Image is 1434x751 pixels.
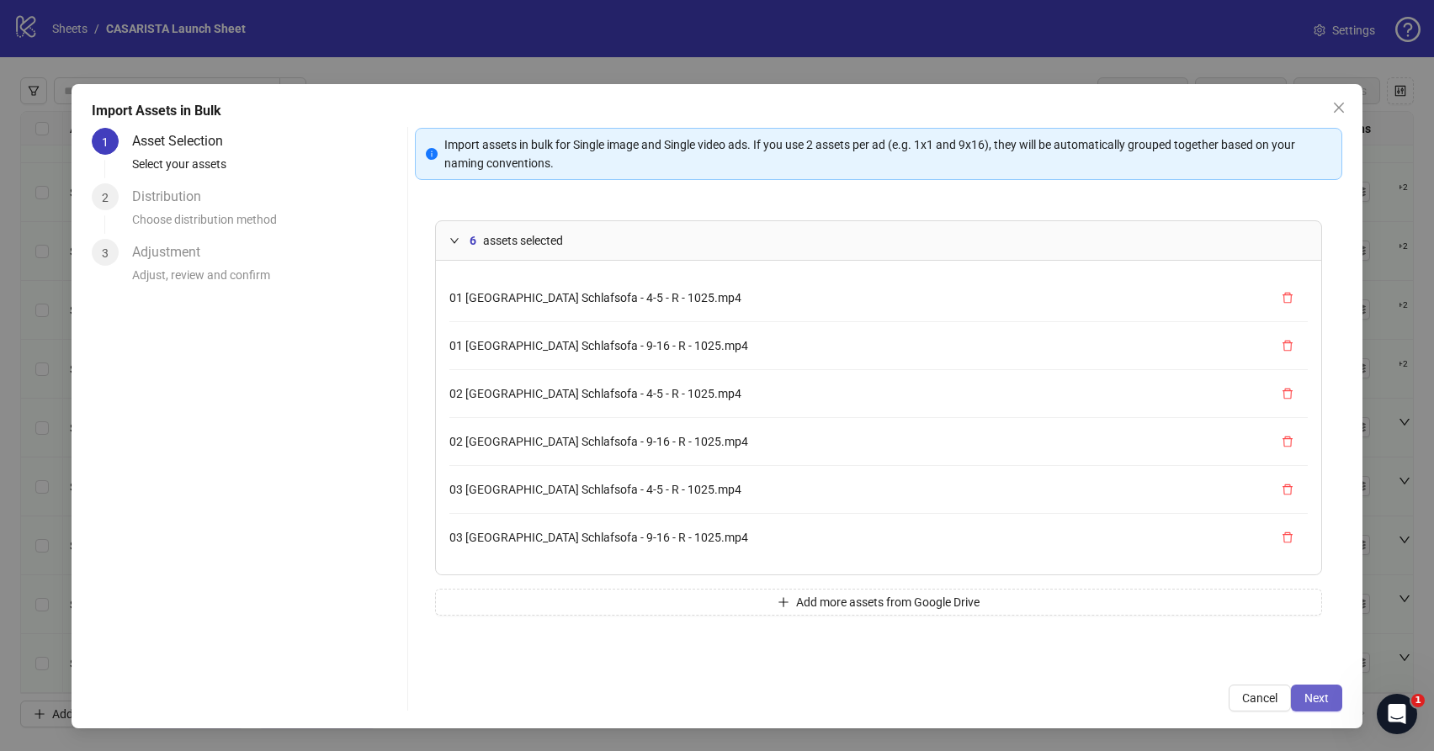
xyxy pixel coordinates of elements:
span: 01 [GEOGRAPHIC_DATA] Schlafsofa - 9-16 - R - 1025.mp4 [449,339,748,352]
span: delete [1282,388,1293,399]
iframe: Intercom live chat [1377,694,1417,734]
div: Adjust, review and confirm [132,266,401,294]
button: Add more assets from Google Drive [435,589,1321,616]
div: Select your assets [132,155,401,183]
span: 6 [470,231,476,250]
span: delete [1282,340,1293,352]
span: close [1332,101,1346,114]
span: 1 [1411,694,1425,707]
span: assets selected [483,231,563,250]
div: Distribution [132,183,215,210]
span: 2 [102,191,109,204]
span: 03 [GEOGRAPHIC_DATA] Schlafsofa - 9-16 - R - 1025.mp4 [449,531,748,544]
span: delete [1282,436,1293,447]
span: 02 [GEOGRAPHIC_DATA] Schlafsofa - 4-5 - R - 1025.mp4 [449,387,741,400]
span: Cancel [1242,691,1277,705]
span: 1 [102,135,109,149]
span: 01 [GEOGRAPHIC_DATA] Schlafsofa - 4-5 - R - 1025.mp4 [449,291,741,304]
div: Import Assets in Bulk [92,101,1342,121]
span: info-circle [426,148,438,160]
button: Cancel [1229,685,1291,711]
span: 3 [102,246,109,260]
span: delete [1282,532,1293,543]
div: Adjustment [132,239,214,266]
div: Choose distribution method [132,210,401,239]
span: 02 [GEOGRAPHIC_DATA] Schlafsofa - 9-16 - R - 1025.mp4 [449,435,748,448]
div: 6assets selected [436,221,1320,260]
span: delete [1282,484,1293,495]
span: delete [1282,292,1293,304]
span: Add more assets from Google Drive [796,595,980,609]
button: Next [1291,685,1342,711]
span: expanded [449,235,459,246]
div: Asset Selection [132,128,236,155]
div: Import assets in bulk for Single image and Single video ads. If you use 2 assets per ad (e.g. 1x1... [444,135,1330,172]
span: Next [1304,691,1329,705]
button: Close [1325,94,1352,121]
span: plus [778,596,789,608]
span: 03 [GEOGRAPHIC_DATA] Schlafsofa - 4-5 - R - 1025.mp4 [449,483,741,496]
